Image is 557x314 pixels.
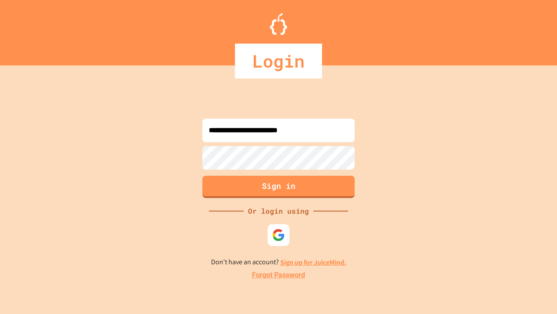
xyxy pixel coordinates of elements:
a: Forgot Password [252,270,305,280]
button: Sign in [202,176,355,198]
p: Don't have an account? [211,257,346,268]
img: google-icon.svg [272,229,285,242]
iframe: chat widget [520,279,548,305]
img: Logo.svg [270,13,287,35]
div: Or login using [244,206,313,216]
div: Login [235,44,322,78]
a: Sign up for JuiceMind. [280,258,346,267]
iframe: chat widget [485,241,548,278]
